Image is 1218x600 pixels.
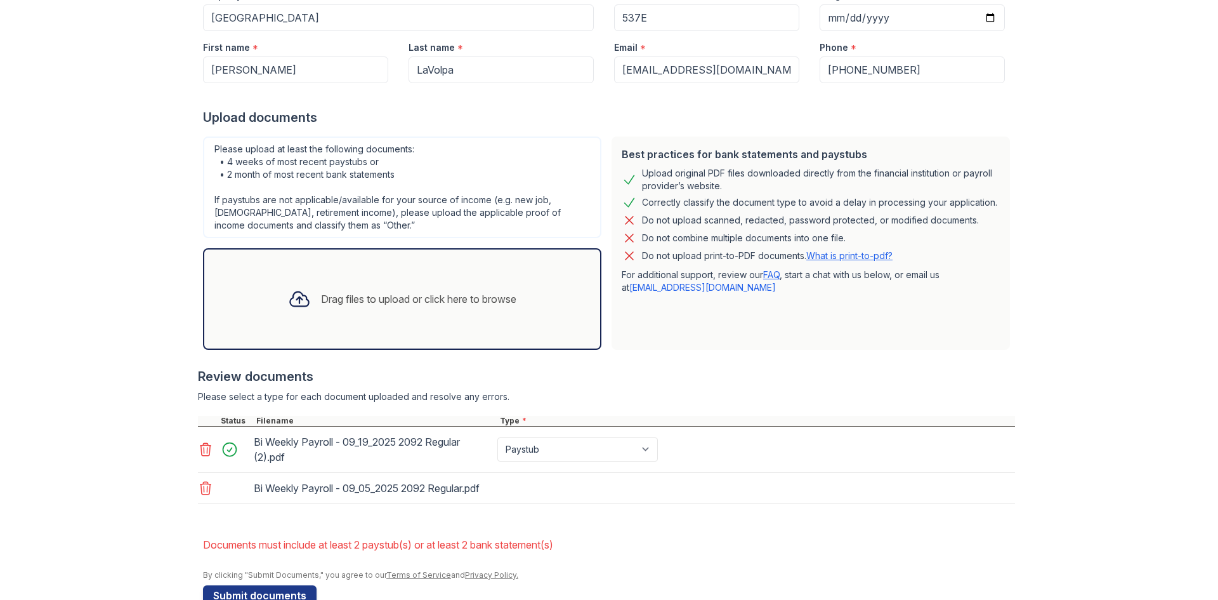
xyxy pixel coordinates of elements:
[203,570,1015,580] div: By clicking "Submit Documents," you agree to our and
[198,390,1015,403] div: Please select a type for each document uploaded and resolve any errors.
[254,432,492,467] div: Bi Weekly Payroll - 09_19_2025 2092 Regular (2).pdf
[614,41,638,54] label: Email
[763,269,780,280] a: FAQ
[203,41,250,54] label: First name
[806,250,893,261] a: What is print-to-pdf?
[203,137,601,238] div: Please upload at least the following documents: • 4 weeks of most recent paystubs or • 2 month of...
[203,109,1015,126] div: Upload documents
[386,570,451,580] a: Terms of Service
[198,368,1015,385] div: Review documents
[820,41,848,54] label: Phone
[642,195,997,210] div: Correctly classify the document type to avoid a delay in processing your application.
[409,41,455,54] label: Last name
[497,416,1015,426] div: Type
[642,250,893,262] p: Do not upload print-to-PDF documents.
[465,570,518,580] a: Privacy Policy.
[642,230,846,246] div: Do not combine multiple documents into one file.
[254,478,492,498] div: Bi Weekly Payroll - 09_05_2025 2092 Regular.pdf
[629,282,776,293] a: [EMAIL_ADDRESS][DOMAIN_NAME]
[622,269,1000,294] p: For additional support, review our , start a chat with us below, or email us at
[642,167,1000,192] div: Upload original PDF files downloaded directly from the financial institution or payroll provider’...
[254,416,497,426] div: Filename
[218,416,254,426] div: Status
[203,532,1015,557] li: Documents must include at least 2 paystub(s) or at least 2 bank statement(s)
[321,291,516,307] div: Drag files to upload or click here to browse
[622,147,1000,162] div: Best practices for bank statements and paystubs
[642,213,979,228] div: Do not upload scanned, redacted, password protected, or modified documents.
